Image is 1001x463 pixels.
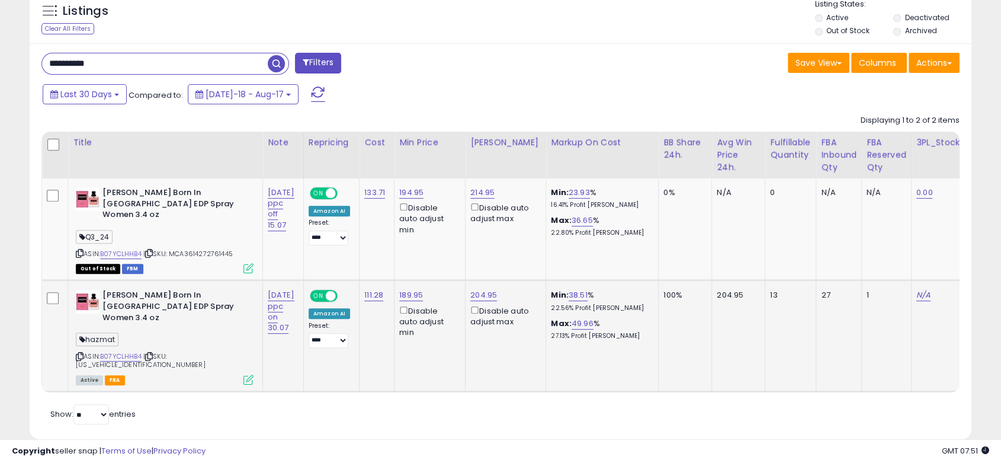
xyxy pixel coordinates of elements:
[770,136,811,161] div: Fulfillable Quantity
[268,289,294,334] a: [DATE] ppc on 30.07
[826,12,848,23] label: Active
[43,84,127,104] button: Last 30 Days
[309,206,350,216] div: Amazon AI
[268,136,299,149] div: Note
[336,291,355,301] span: OFF
[309,322,350,349] div: Preset:
[572,215,593,226] a: 36.65
[770,290,807,301] div: 13
[663,187,702,198] div: 0%
[821,136,856,174] div: FBA inbound Qty
[911,132,967,178] th: CSV column name: cust_attr_3_3PL_Stock
[295,53,341,74] button: Filters
[76,187,100,211] img: 41JcG-o03cL._SL40_.jpg
[188,84,299,104] button: [DATE]-18 - Aug-17
[364,136,389,149] div: Cost
[399,304,456,339] div: Disable auto adjust min
[826,25,870,36] label: Out of Stock
[859,57,896,69] span: Columns
[399,136,460,149] div: Min Price
[399,289,423,301] a: 189.95
[73,136,258,149] div: Title
[551,215,649,237] div: %
[916,187,933,199] a: 0.00
[916,136,962,149] div: 3PL_Stock
[364,289,383,301] a: 111.28
[76,230,113,244] span: Q3_24
[100,352,142,362] a: B07YCLHHB4
[76,187,254,272] div: ASIN:
[551,136,653,149] div: Markup on Cost
[551,332,649,340] p: 27.13% Profit [PERSON_NAME]
[470,136,541,149] div: [PERSON_NAME]
[268,187,294,231] a: [DATE] ppc off 15.07
[100,249,142,259] a: B07YCLHHB4
[60,88,112,100] span: Last 30 Days
[916,289,931,301] a: N/A
[717,290,756,301] div: 204.95
[470,289,497,301] a: 204.95
[546,132,659,178] th: The percentage added to the cost of goods (COGS) that forms the calculator for Min & Max prices.
[309,136,354,149] div: Repricing
[788,53,849,73] button: Save View
[50,408,136,420] span: Show: entries
[102,187,246,223] b: [PERSON_NAME] Born In [GEOGRAPHIC_DATA] EDP Spray Women 3.4 oz
[717,187,756,198] div: N/A
[821,290,852,301] div: 27
[63,3,108,20] h5: Listings
[851,53,907,73] button: Columns
[311,291,326,301] span: ON
[76,375,103,385] span: All listings currently available for purchase on Amazon
[12,446,206,457] div: seller snap | |
[206,88,284,100] span: [DATE]-18 - Aug-17
[76,290,100,314] img: 41JcG-o03cL._SL40_.jpg
[905,25,937,36] label: Archived
[942,445,989,456] span: 2025-09-17 07:51 GMT
[551,304,649,312] p: 22.56% Profit [PERSON_NAME]
[76,264,120,274] span: All listings that are currently out of stock and unavailable for purchase on Amazon
[399,201,456,235] div: Disable auto adjust min
[717,136,760,174] div: Avg Win Price 24h.
[399,187,423,199] a: 194.95
[861,115,960,126] div: Displaying 1 to 2 of 2 items
[551,187,649,209] div: %
[551,318,649,340] div: %
[867,136,906,174] div: FBA Reserved Qty
[569,187,590,199] a: 23.93
[867,290,902,301] div: 1
[551,215,572,226] b: Max:
[76,333,118,346] span: hazmat
[905,12,949,23] label: Deactivated
[821,187,852,198] div: N/A
[551,318,572,329] b: Max:
[551,201,649,209] p: 16.41% Profit [PERSON_NAME]
[101,445,152,456] a: Terms of Use
[105,375,125,385] span: FBA
[551,187,569,198] b: Min:
[143,249,233,258] span: | SKU: MCA3614272761445
[309,308,350,319] div: Amazon AI
[12,445,55,456] strong: Copyright
[909,53,960,73] button: Actions
[41,23,94,34] div: Clear All Filters
[551,290,649,312] div: %
[76,352,206,369] span: | SKU: [US_VEHICLE_IDENTIFICATION_NUMBER]
[663,290,702,301] div: 100%
[470,304,537,327] div: Disable auto adjust max
[470,187,495,199] a: 214.95
[311,189,326,199] span: ON
[153,445,206,456] a: Privacy Policy
[770,187,807,198] div: 0
[122,264,143,274] span: FBM
[129,90,183,101] span: Compared to:
[551,229,649,237] p: 22.80% Profit [PERSON_NAME]
[309,219,350,245] div: Preset:
[76,290,254,384] div: ASIN:
[102,290,246,326] b: [PERSON_NAME] Born In [GEOGRAPHIC_DATA] EDP Spray Women 3.4 oz
[663,136,707,161] div: BB Share 24h.
[470,201,537,224] div: Disable auto adjust max
[569,289,588,301] a: 38.51
[572,318,593,330] a: 49.96
[336,189,355,199] span: OFF
[551,289,569,301] b: Min:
